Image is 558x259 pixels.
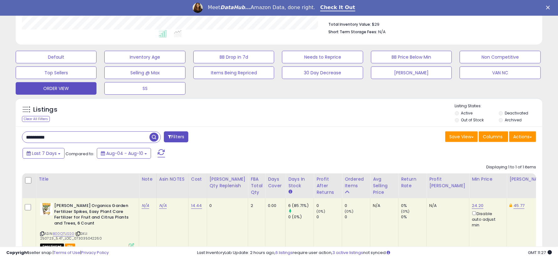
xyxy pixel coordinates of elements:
[288,189,292,195] small: Days In Stock.
[505,117,522,123] label: Archived
[288,214,314,220] div: 0 (0%)
[316,214,342,220] div: 0
[40,203,53,215] img: 51qpihQmgPL._SL40_.jpg
[142,203,149,209] a: N/A
[106,150,143,156] span: Aug-04 - Aug-10
[320,4,355,11] a: Check It Out
[22,116,50,122] div: Clear All Filters
[345,214,370,220] div: 0
[32,150,57,156] span: Last 7 Days
[210,176,246,189] div: [PERSON_NAME] Qty Replenish
[371,66,452,79] button: [PERSON_NAME]
[461,117,484,123] label: Out of Stock
[6,250,29,256] strong: Copyright
[472,210,502,228] div: Disable auto adjust min
[251,176,263,196] div: FBA Total Qty
[288,176,311,189] div: Days In Stock
[282,66,363,79] button: 30 Day Decrease
[23,148,65,159] button: Last 7 Days
[159,176,186,182] div: Asin NOTES
[197,250,552,256] div: Last InventoryLab Update: 2 hours ago, require user action, not synced.
[528,250,552,256] span: 2025-08-18 11:27 GMT
[460,51,540,63] button: Non Competitive
[472,203,483,209] a: 24.20
[65,151,94,157] span: Compared to:
[401,209,410,214] small: (0%)
[39,176,136,182] div: Title
[328,29,377,34] b: Short Term Storage Fees:
[156,173,188,198] th: CSV column name: cust_attr_1_ Asin NOTES
[53,231,74,236] a: B00Q71JSSG
[486,164,536,170] div: Displaying 1 to 1 of 1 items
[401,203,426,209] div: 0%
[445,131,478,142] button: Save View
[208,4,315,11] div: Meet Amazon Data, done right.
[268,176,283,189] div: Days Cover
[345,176,368,189] div: Ordered Items
[479,131,508,142] button: Columns
[97,148,151,159] button: Aug-04 - Aug-10
[210,203,243,209] div: 0
[268,203,281,209] div: 0.00
[251,203,260,209] div: 2
[275,250,293,256] a: 6 listings
[378,29,386,35] span: N/A
[193,3,203,13] img: Profile image for Georgie
[159,203,167,209] a: N/A
[288,203,314,209] div: 6 (85.71%)
[460,66,540,79] button: VAN NC
[373,203,394,209] div: N/A
[332,250,363,256] a: 3 active listings
[373,176,396,196] div: Avg Selling Price
[401,214,426,220] div: 0%
[472,176,504,182] div: Min Price
[191,203,202,209] a: 14.44
[429,203,464,209] div: N/A
[282,51,363,63] button: Needs to Reprice
[54,203,130,228] b: [PERSON_NAME] Organics Garden Fertilizer Spikes, Easy Plant Care Fertilizer for Fruit and Citrus ...
[316,176,339,196] div: Profit After Returns
[164,131,188,142] button: Filters
[220,4,251,10] i: DataHub...
[81,250,109,256] a: Privacy Policy
[483,134,503,140] span: Columns
[401,176,424,189] div: Return Rate
[104,66,185,79] button: Selling @ Max
[509,131,536,142] button: Actions
[461,110,472,116] label: Active
[429,176,467,189] div: Profit [PERSON_NAME]
[455,103,542,109] p: Listing States:
[16,51,96,63] button: Default
[142,176,154,182] div: Note
[328,22,371,27] b: Total Inventory Value:
[505,110,528,116] label: Deactivated
[514,203,524,209] a: 45.77
[6,250,109,256] div: seller snap | |
[207,173,248,198] th: Please note that this number is a calculation based on your required days of coverage and your ve...
[54,250,80,256] a: Terms of Use
[193,51,274,63] button: BB Drop in 7d
[191,176,204,182] div: Cost
[345,203,370,209] div: 0
[33,105,57,114] h5: Listings
[345,209,353,214] small: (0%)
[193,66,274,79] button: Items Being Repriced
[371,51,452,63] button: BB Price Below Min
[104,82,185,95] button: SS
[328,20,531,28] li: $29
[16,82,96,95] button: ORDER VIEW
[509,176,547,182] div: [PERSON_NAME]
[104,51,185,63] button: Inventory Age
[16,66,96,79] button: Top Sellers
[316,209,325,214] small: (0%)
[40,231,102,240] span: | SKU: 250723_5.47_LOC_073035042260
[316,203,342,209] div: 0
[546,6,552,9] div: Close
